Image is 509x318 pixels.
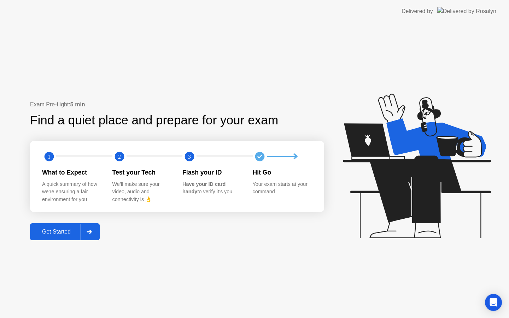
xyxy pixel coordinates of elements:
[182,168,241,177] div: Flash your ID
[30,100,324,109] div: Exam Pre-flight:
[437,7,496,15] img: Delivered by Rosalyn
[48,153,51,160] text: 1
[30,111,279,130] div: Find a quiet place and prepare for your exam
[112,181,171,204] div: We’ll make sure your video, audio and connectivity is 👌
[182,181,241,196] div: to verify it’s you
[188,153,191,160] text: 3
[70,101,85,107] b: 5 min
[42,181,101,204] div: A quick summary of how we’re ensuring a fair environment for you
[118,153,121,160] text: 2
[182,181,226,195] b: Have your ID card handy
[30,223,100,240] button: Get Started
[485,294,502,311] div: Open Intercom Messenger
[253,168,312,177] div: Hit Go
[253,181,312,196] div: Your exam starts at your command
[32,229,81,235] div: Get Started
[402,7,433,16] div: Delivered by
[112,168,171,177] div: Test your Tech
[42,168,101,177] div: What to Expect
